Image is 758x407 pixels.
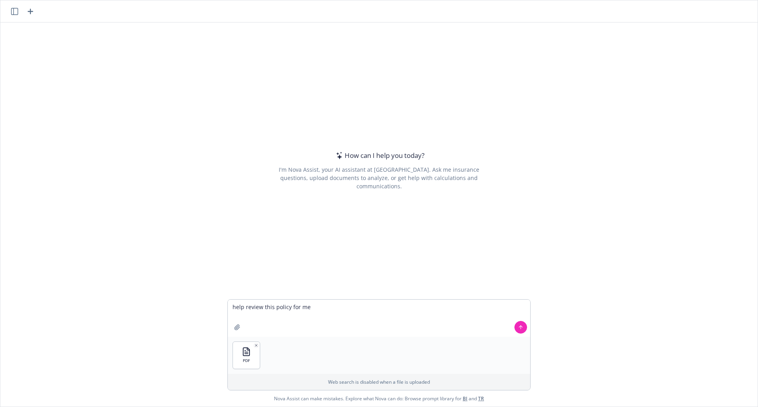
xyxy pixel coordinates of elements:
p: Web search is disabled when a file is uploaded [233,379,525,385]
span: PDF [243,358,250,363]
div: How can I help you today? [334,150,424,161]
div: I'm Nova Assist, your AI assistant at [GEOGRAPHIC_DATA]. Ask me insurance questions, upload docum... [268,165,490,190]
button: PDF [233,342,260,369]
textarea: help review this policy for me [228,300,530,337]
span: Nova Assist can make mistakes. Explore what Nova can do: Browse prompt library for and [4,390,754,407]
a: BI [463,395,467,402]
a: TR [478,395,484,402]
